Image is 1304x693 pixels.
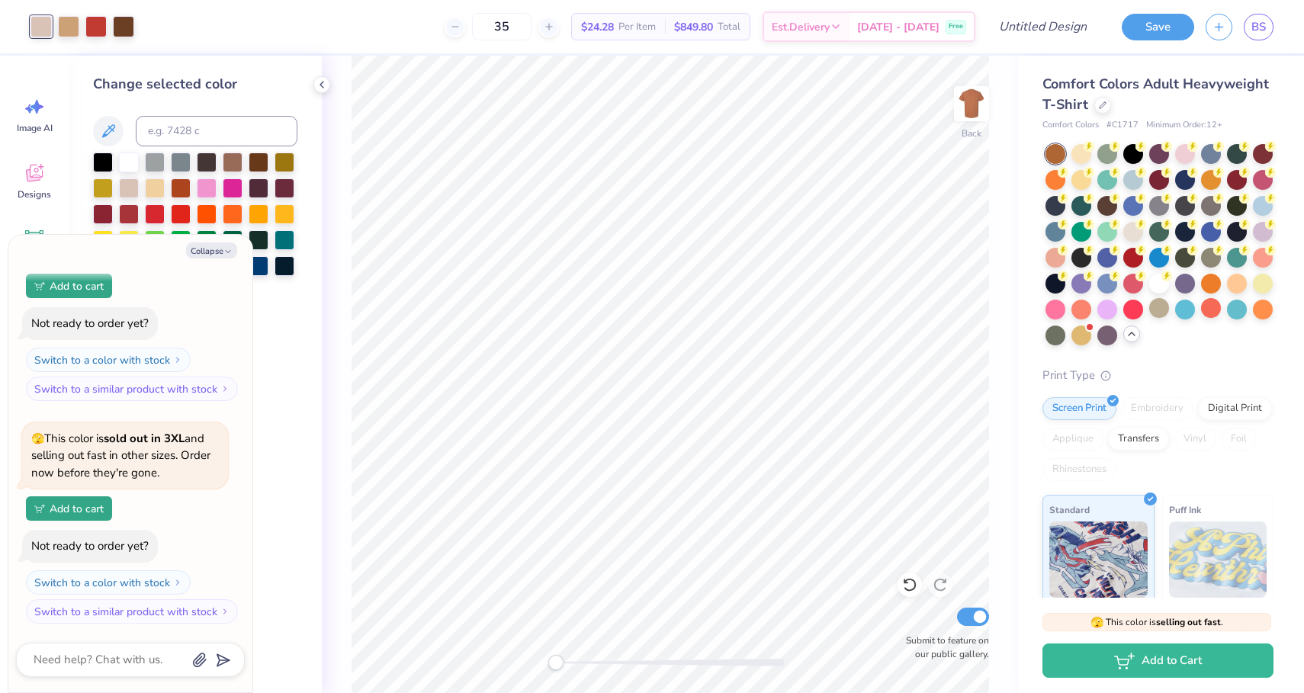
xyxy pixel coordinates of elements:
[1169,502,1201,518] span: Puff Ink
[949,21,963,32] span: Free
[581,19,614,35] span: $24.28
[1198,397,1272,420] div: Digital Print
[956,88,987,119] img: Back
[93,74,297,95] div: Change selected color
[17,122,53,134] span: Image AI
[104,431,185,446] strong: sold out in 3XL
[1221,428,1257,451] div: Foil
[1244,14,1273,40] a: BS
[173,355,182,364] img: Switch to a color with stock
[1156,616,1221,628] strong: selling out fast
[1090,615,1223,629] span: This color is .
[1090,615,1103,630] span: 🫣
[26,570,191,595] button: Switch to a color with stock
[618,19,656,35] span: Per Item
[898,634,989,661] label: Submit to feature on our public gallery.
[1122,14,1194,40] button: Save
[1146,119,1222,132] span: Minimum Order: 12 +
[26,348,191,372] button: Switch to a color with stock
[26,274,112,298] button: Add to cart
[1042,119,1099,132] span: Comfort Colors
[186,242,237,258] button: Collapse
[1169,521,1267,598] img: Puff Ink
[1049,502,1090,518] span: Standard
[857,19,939,35] span: [DATE] - [DATE]
[31,431,210,480] span: This color is and selling out fast in other sizes. Order now before they're gone.
[1042,397,1116,420] div: Screen Print
[34,504,45,513] img: Add to cart
[472,13,532,40] input: – –
[31,316,149,331] div: Not ready to order yet?
[1108,428,1169,451] div: Transfers
[1049,521,1148,598] img: Standard
[220,607,230,616] img: Switch to a similar product with stock
[34,281,45,290] img: Add to cart
[674,19,713,35] span: $849.80
[173,578,182,587] img: Switch to a color with stock
[1042,75,1269,114] span: Comfort Colors Adult Heavyweight T-Shirt
[1174,428,1216,451] div: Vinyl
[31,538,149,553] div: Not ready to order yet?
[772,19,830,35] span: Est. Delivery
[1121,397,1193,420] div: Embroidery
[548,655,564,670] div: Accessibility label
[220,384,230,393] img: Switch to a similar product with stock
[26,599,238,624] button: Switch to a similar product with stock
[1042,643,1273,678] button: Add to Cart
[962,127,981,140] div: Back
[1042,428,1103,451] div: Applique
[1042,367,1273,384] div: Print Type
[26,377,238,401] button: Switch to a similar product with stock
[136,116,297,146] input: e.g. 7428 c
[1251,18,1266,36] span: BS
[26,496,112,521] button: Add to cart
[987,11,1099,42] input: Untitled Design
[718,19,740,35] span: Total
[1042,458,1116,481] div: Rhinestones
[1106,119,1139,132] span: # C1717
[18,188,51,201] span: Designs
[31,432,44,446] span: 🫣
